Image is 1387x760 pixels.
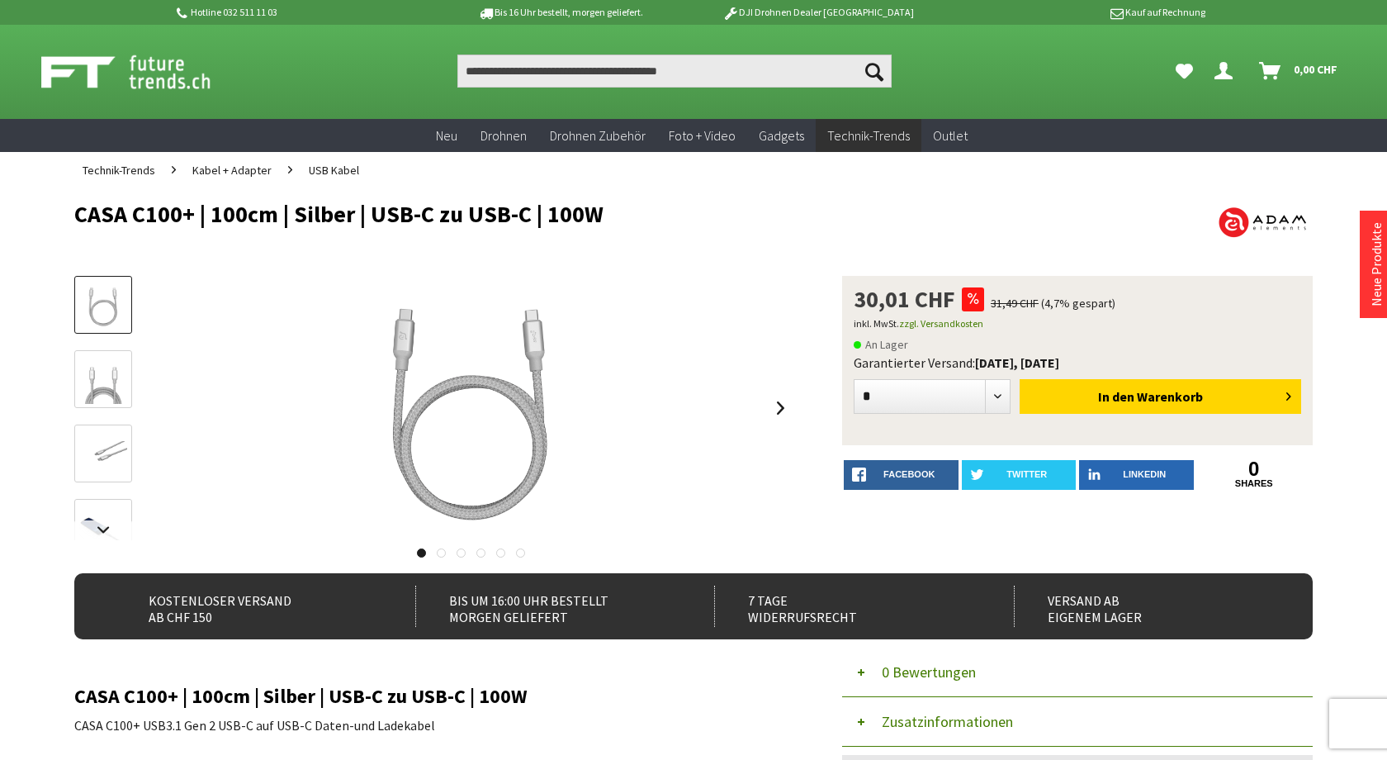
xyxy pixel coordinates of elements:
[1123,469,1166,479] span: LinkedIn
[469,119,538,153] a: Drohnen
[854,354,1301,371] div: Garantierter Versand:
[1208,55,1246,88] a: Dein Konto
[1368,222,1385,306] a: Neue Produkte
[538,119,657,153] a: Drohnen Zubehör
[74,202,1065,226] h1: CASA C100+ | 100cm | Silber | USB-C zu USB-C | 100W
[415,586,679,627] div: Bis um 16:00 Uhr bestellt Morgen geliefert
[431,2,689,22] p: Bis 16 Uhr bestellt, morgen geliefert.
[747,119,816,153] a: Gadgets
[74,686,793,707] h2: CASA C100+ | 100cm | Silber | USB-C zu USB-C | 100W
[74,152,163,188] a: Technik-Trends
[899,317,983,330] a: zzgl. Versandkosten
[550,127,646,144] span: Drohnen Zubehör
[1014,586,1277,627] div: Versand ab eigenem Lager
[338,276,603,540] img: CASA C100+ | 100cm | Silber | USB-C zu USB-C | 100W
[714,586,978,627] div: 7 Tage Widerrufsrecht
[301,152,367,188] a: USB Kabel
[842,648,1313,697] button: 0 Bewertungen
[759,127,804,144] span: Gadgets
[480,127,527,144] span: Drohnen
[192,163,272,178] span: Kabel + Adapter
[79,282,127,330] img: Vorschau: CASA C100+ | 100cm | Silber | USB-C zu USB-C | 100W
[933,127,968,144] span: Outlet
[689,2,947,22] p: DJI Drohnen Dealer [GEOGRAPHIC_DATA]
[184,152,280,188] a: Kabel + Adapter
[1252,55,1346,88] a: Warenkorb
[436,127,457,144] span: Neu
[844,460,959,490] a: facebook
[827,127,910,144] span: Technik-Trends
[1041,296,1115,311] span: (4,7% gespart)
[669,127,736,144] span: Foto + Video
[921,119,979,153] a: Outlet
[309,163,359,178] span: USB Kabel
[657,119,747,153] a: Foto + Video
[947,2,1205,22] p: Kauf auf Rechnung
[1079,460,1194,490] a: LinkedIn
[83,163,155,178] span: Technik-Trends
[1006,469,1047,479] span: twitter
[991,296,1039,311] span: 31,49 CHF
[457,55,892,88] input: Produkt, Marke, Kategorie, EAN, Artikelnummer…
[1197,478,1312,489] a: shares
[854,314,1301,334] p: inkl. MwSt.
[842,697,1313,747] button: Zusatzinformationen
[816,119,921,153] a: Technik-Trends
[424,119,469,153] a: Neu
[854,287,955,311] span: 30,01 CHF
[1098,388,1134,405] span: In den
[74,715,793,735] p: CASA C100+ USB3.1 Gen 2 USB-C auf USB-C Daten-und Ladekabel
[962,460,1077,490] a: twitter
[1214,202,1313,243] img: ADAM elements
[975,354,1059,371] b: [DATE], [DATE]
[173,2,431,22] p: Hotline 032 511 11 03
[854,335,908,354] span: An Lager
[1137,388,1203,405] span: Warenkorb
[116,586,379,627] div: Kostenloser Versand ab CHF 150
[857,55,892,88] button: Suchen
[1020,379,1301,414] button: In den Warenkorb
[883,469,935,479] span: facebook
[1197,460,1312,478] a: 0
[1167,55,1201,88] a: Meine Favoriten
[41,51,247,93] img: Shop Futuretrends - zur Startseite wechseln
[1294,56,1337,83] span: 0,00 CHF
